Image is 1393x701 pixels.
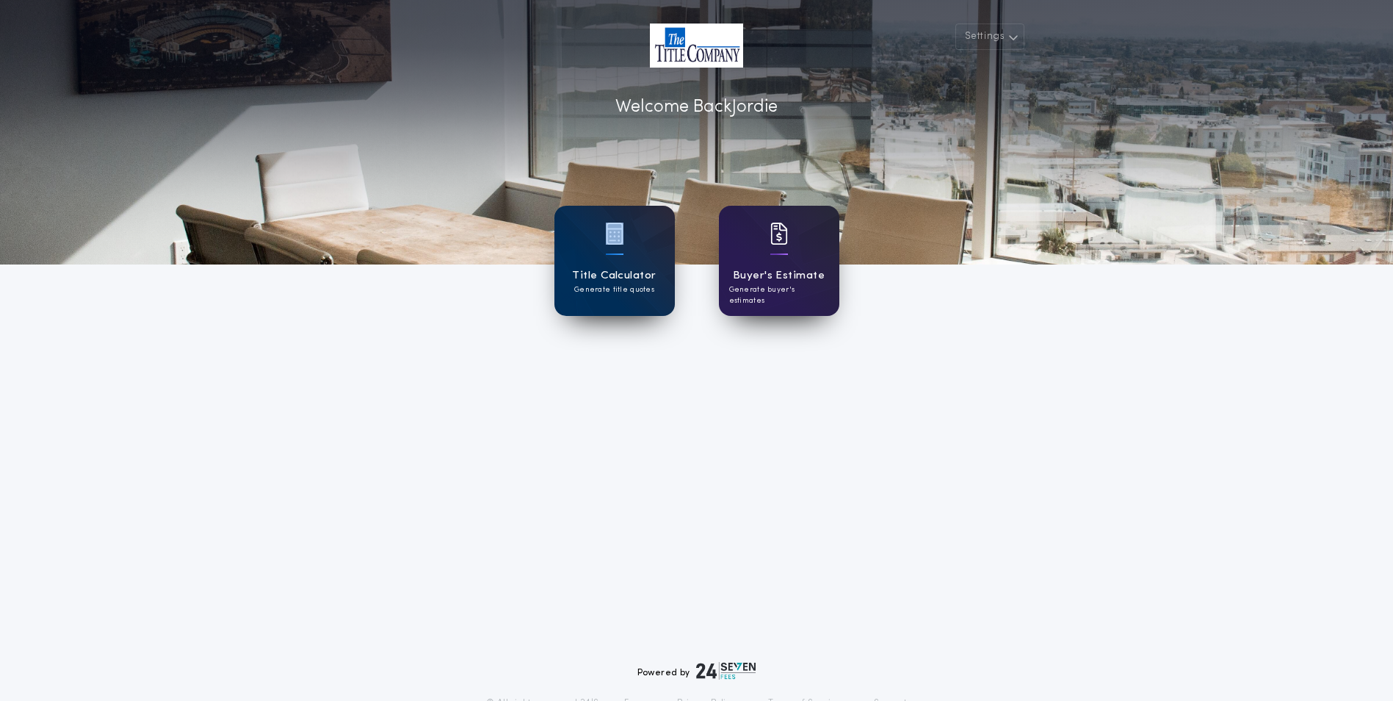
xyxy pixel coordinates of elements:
h1: Title Calculator [572,267,656,284]
p: Welcome Back Jordie [615,94,778,121]
h1: Buyer's Estimate [733,267,825,284]
button: Settings [955,24,1024,50]
a: card iconTitle CalculatorGenerate title quotes [554,206,675,316]
div: Powered by [637,662,756,680]
p: Generate title quotes [574,284,654,295]
p: Generate buyer's estimates [729,284,829,306]
img: card icon [606,223,623,245]
a: card iconBuyer's EstimateGenerate buyer's estimates [719,206,839,316]
img: card icon [770,223,788,245]
img: logo [696,662,756,680]
img: account-logo [650,24,743,68]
